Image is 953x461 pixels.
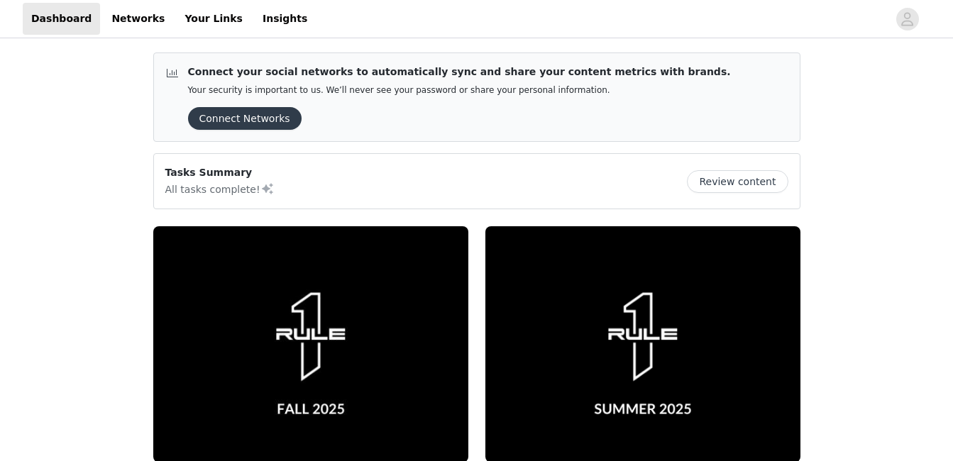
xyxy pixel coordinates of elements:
p: Your security is important to us. We’ll never see your password or share your personal information. [188,85,731,96]
button: Connect Networks [188,107,302,130]
a: Insights [254,3,316,35]
button: Review content [687,170,788,193]
p: Tasks Summary [165,165,275,180]
a: Dashboard [23,3,100,35]
p: All tasks complete! [165,180,275,197]
div: avatar [900,8,914,30]
a: Networks [103,3,173,35]
p: Connect your social networks to automatically sync and share your content metrics with brands. [188,65,731,79]
a: Your Links [176,3,251,35]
